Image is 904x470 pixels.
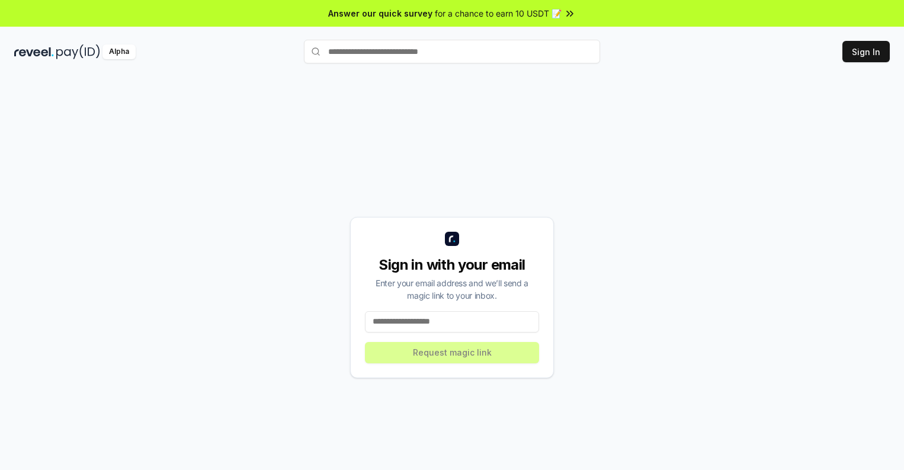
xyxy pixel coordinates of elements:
[14,44,54,59] img: reveel_dark
[365,255,539,274] div: Sign in with your email
[102,44,136,59] div: Alpha
[328,7,432,20] span: Answer our quick survey
[445,232,459,246] img: logo_small
[435,7,562,20] span: for a chance to earn 10 USDT 📝
[842,41,890,62] button: Sign In
[365,277,539,302] div: Enter your email address and we’ll send a magic link to your inbox.
[56,44,100,59] img: pay_id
